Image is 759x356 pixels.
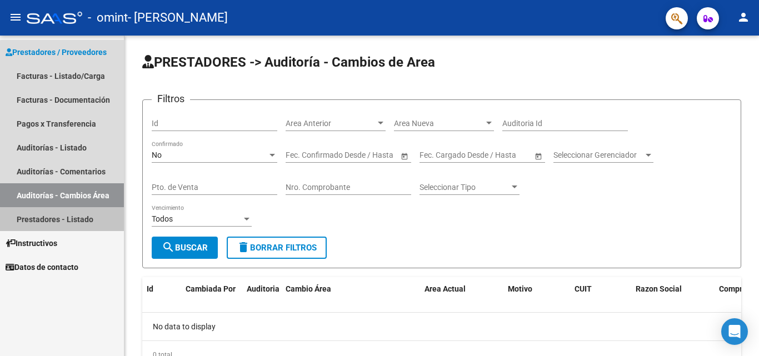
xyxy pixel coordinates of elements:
datatable-header-cell: Razon Social [631,277,715,326]
mat-icon: search [162,240,175,254]
input: Start date [420,151,454,160]
span: Auditoria [247,284,279,293]
span: Seleccionar Gerenciador [553,151,643,160]
input: End date [463,151,518,160]
span: Todos [152,214,173,223]
mat-icon: delete [237,240,250,254]
button: Open calendar [532,150,544,162]
span: Seleccionar Tipo [420,183,510,192]
datatable-header-cell: Auditoria [242,277,281,326]
span: Cambiada Por [186,284,236,293]
span: Id [147,284,153,293]
button: Open calendar [398,150,410,162]
span: PRESTADORES -> Auditoría - Cambios de Area [142,54,435,70]
div: Open Intercom Messenger [721,318,748,345]
span: Datos de contacto [6,261,78,273]
datatable-header-cell: Cambiada Por [181,277,242,326]
span: Buscar [162,243,208,253]
span: Area Nueva [394,119,484,128]
span: Prestadores / Proveedores [6,46,107,58]
datatable-header-cell: Cambio Área [281,277,420,326]
span: CUIT [575,284,592,293]
span: Cambio Área [286,284,331,293]
mat-icon: menu [9,11,22,24]
span: Area Actual [425,284,466,293]
mat-icon: person [737,11,750,24]
datatable-header-cell: Motivo [503,277,570,326]
span: - omint [88,6,128,30]
div: No data to display [142,313,741,340]
span: Borrar Filtros [237,243,317,253]
datatable-header-cell: Area Actual [420,277,503,326]
span: Motivo [508,284,532,293]
span: - [PERSON_NAME] [128,6,228,30]
button: Borrar Filtros [227,237,327,259]
span: Instructivos [6,237,57,249]
h3: Filtros [152,91,190,107]
input: End date [329,151,384,160]
span: No [152,151,162,159]
span: Area Anterior [286,119,376,128]
button: Buscar [152,237,218,259]
datatable-header-cell: CUIT [570,277,631,326]
input: Start date [286,151,320,160]
datatable-header-cell: Id [142,277,181,326]
span: Razon Social [636,284,682,293]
